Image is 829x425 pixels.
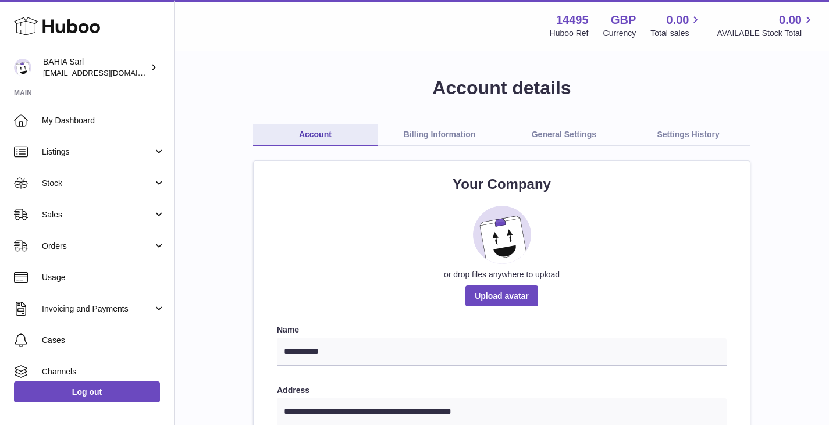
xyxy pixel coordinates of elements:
span: Channels [42,366,165,377]
a: Account [253,124,378,146]
span: Sales [42,209,153,220]
a: 0.00 AVAILABLE Stock Total [717,12,815,39]
a: Log out [14,381,160,402]
img: marelkhoury@gmail.com [14,59,31,76]
h2: Your Company [277,175,727,194]
span: My Dashboard [42,115,165,126]
span: Listings [42,147,153,158]
span: 0.00 [779,12,802,28]
span: Usage [42,272,165,283]
span: [EMAIL_ADDRESS][DOMAIN_NAME] [43,68,171,77]
div: BAHIA Sarl [43,56,148,78]
span: Total sales [650,28,702,39]
span: Orders [42,241,153,252]
strong: 14495 [556,12,589,28]
a: General Settings [502,124,627,146]
span: Cases [42,335,165,346]
div: Currency [603,28,636,39]
h1: Account details [193,76,810,101]
img: placeholder_image.svg [473,206,531,264]
strong: GBP [611,12,636,28]
div: or drop files anywhere to upload [277,269,727,280]
a: 0.00 Total sales [650,12,702,39]
span: Stock [42,178,153,189]
a: Settings History [626,124,750,146]
span: Upload avatar [465,285,538,306]
a: Billing Information [378,124,502,146]
span: AVAILABLE Stock Total [717,28,815,39]
label: Name [277,324,727,335]
span: 0.00 [667,12,689,28]
label: Address [277,385,727,396]
span: Invoicing and Payments [42,303,153,315]
div: Huboo Ref [550,28,589,39]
